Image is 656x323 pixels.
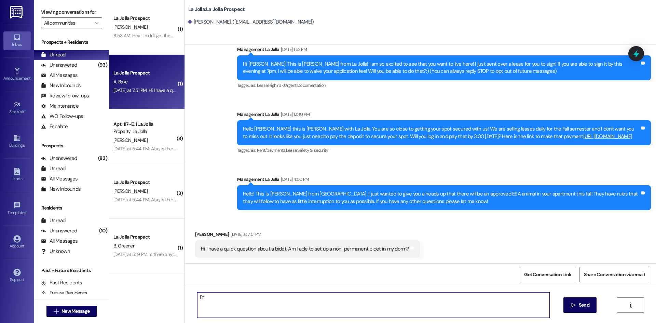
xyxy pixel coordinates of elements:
[584,271,645,278] span: Share Conversation via email
[3,99,31,117] a: Site Visit •
[237,176,651,185] div: Management La Jolla
[41,92,89,99] div: Review follow-ups
[113,197,399,203] div: [DATE] at 5:44 PM: Also, is there any way a roommate of mine could pick up my parking pass? I com...
[25,108,26,113] span: •
[286,147,297,153] span: Lease ,
[41,62,77,69] div: Unanswered
[279,46,307,53] div: [DATE] 1:52 PM
[41,72,78,79] div: All Messages
[284,82,297,88] span: Urgent ,
[188,18,314,26] div: [PERSON_NAME]. ([EMAIL_ADDRESS][DOMAIN_NAME])
[113,69,177,77] div: La Jolla Prospect
[41,186,81,193] div: New Inbounds
[3,233,31,252] a: Account
[195,231,420,240] div: [PERSON_NAME]
[34,204,109,212] div: Residents
[583,133,632,140] a: [URL][DOMAIN_NAME]
[41,165,66,172] div: Unread
[113,87,340,93] div: [DATE] at 7:51 PM: Hi I have a quick question about a bidet. Am I able to set up a non-permanent ...
[524,271,571,278] span: Get Conversation Link
[41,175,78,183] div: All Messages
[26,209,27,214] span: •
[243,190,640,205] div: Hello! This is [PERSON_NAME] from [GEOGRAPHIC_DATA]. I just wanted to give you a heads up that th...
[41,217,66,224] div: Unread
[41,103,79,110] div: Maintenance
[113,32,482,39] div: 8:53 AM: Hey! I didn't get them email with the information for the door keycodes. Could you possi...
[297,147,328,153] span: Safety & security
[563,297,597,313] button: Send
[3,200,31,218] a: Templates •
[279,176,309,183] div: [DATE] 4:50 PM
[113,233,177,241] div: La Jolla Prospect
[237,111,651,120] div: Management La Jolla
[279,111,310,118] div: [DATE] 12:40 PM
[46,306,97,317] button: New Message
[237,46,651,55] div: Management La Jolla
[243,125,640,140] div: Hello [PERSON_NAME] this is [PERSON_NAME] with La Jolla. You are so close to getting your spot se...
[97,226,109,236] div: (10)
[113,128,177,135] div: Property: La Jolla
[41,7,102,17] label: Viewing conversations for
[41,155,77,162] div: Unanswered
[41,248,70,255] div: Unknown
[268,82,284,88] span: High risk ,
[41,279,82,286] div: Past Residents
[520,267,576,282] button: Get Conversation Link
[113,146,399,152] div: [DATE] at 5:44 PM: Also, is there any way a roommate of mine could pick up my parking pass? I com...
[3,132,31,151] a: Buildings
[113,15,177,22] div: La Jolla Prospect
[10,6,24,18] img: ResiDesk Logo
[579,267,649,282] button: Share Conversation via email
[41,123,68,130] div: Escalate
[113,121,177,128] div: Apt. 117~E, 1 La Jolla
[113,137,148,143] span: [PERSON_NAME]
[41,113,83,120] div: WO Follow-ups
[41,82,81,89] div: New Inbounds
[197,292,550,318] textarea: Pr
[257,82,268,88] span: Lease ,
[41,51,66,58] div: Unread
[229,231,261,238] div: [DATE] at 7:51 PM
[34,142,109,149] div: Prospects
[237,80,651,90] div: Tagged as:
[113,79,127,85] span: A. Bake
[41,290,87,297] div: Future Residents
[54,309,59,314] i: 
[237,145,651,155] div: Tagged as:
[30,75,31,80] span: •
[3,31,31,50] a: Inbox
[297,82,326,88] span: Documentation
[95,20,98,26] i: 
[188,6,245,13] b: La Jolla: La Jolla Prospect
[34,267,109,274] div: Past + Future Residents
[34,39,109,46] div: Prospects + Residents
[579,301,589,309] span: Send
[61,308,90,315] span: New Message
[3,267,31,285] a: Support
[96,153,109,164] div: (83)
[96,60,109,70] div: (93)
[113,24,148,30] span: [PERSON_NAME]
[113,179,177,186] div: La Jolla Prospect
[41,238,78,245] div: All Messages
[628,302,633,308] i: 
[44,17,91,28] input: All communities
[41,227,77,234] div: Unanswered
[113,243,134,249] span: B. Greener
[243,60,640,75] div: Hi [PERSON_NAME]! This is [PERSON_NAME] from La Jolla! I am so excited to see that you want to li...
[201,245,409,253] div: Hi I have a quick question about a bidet. Am I able to set up a non-permanent bidet in my dorm?
[113,251,291,257] div: [DATE] at 5:19 PM: Is there anything else that needs done? Or is the contract for sure hers?
[257,147,286,153] span: Rent/payments ,
[571,302,576,308] i: 
[113,188,148,194] span: [PERSON_NAME]
[3,166,31,184] a: Leads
